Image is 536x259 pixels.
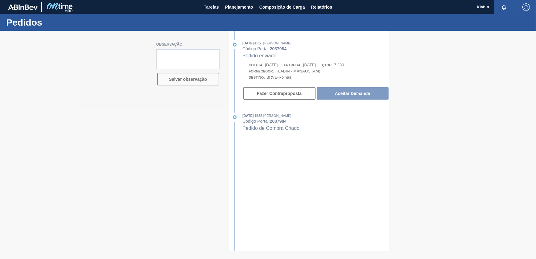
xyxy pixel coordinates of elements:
[311,3,332,11] span: Relatórios
[6,19,116,26] h1: Pedidos
[8,4,38,10] img: TNhmsLtSVTkK8tSr43FrP2fwEKptu5GPRR3wAAAABJRU5ErkJggg==
[494,3,514,11] button: Notificações
[522,3,530,11] img: Logout
[204,3,219,11] span: Tarefas
[259,3,305,11] span: Composição de Carga
[225,3,253,11] span: Planejamento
